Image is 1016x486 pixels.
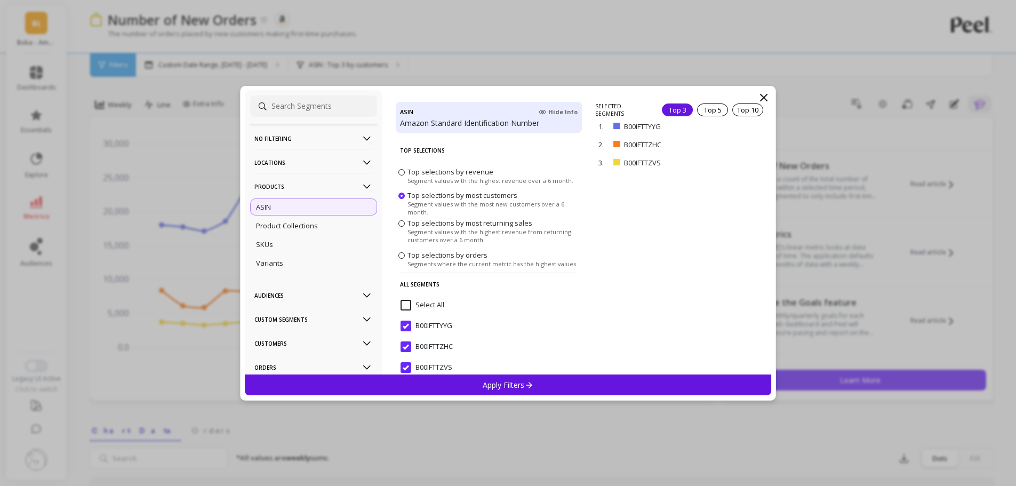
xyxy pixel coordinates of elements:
span: B00IFTTZHC [401,341,453,352]
input: Search Segments [250,95,377,117]
p: Orders [254,354,373,381]
p: ASIN [256,202,271,212]
span: Select All [401,300,444,310]
p: SKUs [256,240,273,249]
p: 1. [598,122,609,131]
span: Top selections by most customers [407,190,517,200]
span: B00IFTTZVS [401,362,452,373]
span: B00IFTTYYG [401,321,452,331]
span: Segments where the current metric has the highest values. [407,259,578,267]
span: Top selections by orders [407,250,487,259]
div: Top 3 [662,103,693,116]
p: All Segments [400,273,578,296]
p: Custom Segments [254,306,373,333]
div: Top 10 [732,103,763,116]
p: Product Collections [256,221,318,230]
p: 3. [598,158,609,168]
p: B00IFTTZHC [624,140,713,149]
p: Products [254,173,373,200]
p: Audiences [254,282,373,309]
span: Segment values with the highest revenue over a 6 month. [407,176,573,184]
span: Segment values with the highest revenue from returning customers over a 6 month. [407,228,579,244]
p: Variants [256,258,283,268]
p: No filtering [254,125,373,152]
p: Locations [254,149,373,176]
p: Top Selections [400,139,578,162]
div: Top 5 [697,103,728,116]
span: Top selections by revenue [407,166,493,176]
p: Customers [254,330,373,357]
h4: ASIN [400,106,413,118]
p: B00IFTTZVS [624,158,713,168]
p: 2. [598,140,609,149]
span: Hide Info [539,108,578,116]
p: SELECTED SEGMENTS [595,102,649,117]
p: Amazon Standard Identification Number [400,118,578,129]
p: Apply Filters [483,380,533,390]
span: Top selections by most returning sales [407,218,532,228]
p: B00IFTTYYG [624,122,713,131]
span: Segment values with the most new customers over a 6 month. [407,200,579,216]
